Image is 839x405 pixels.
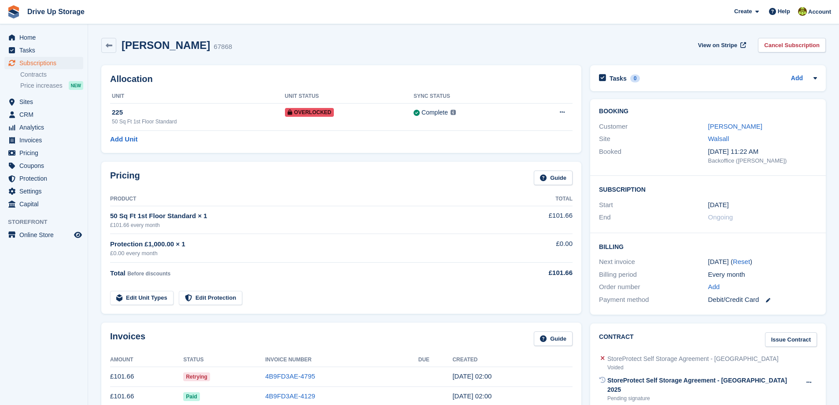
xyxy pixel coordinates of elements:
[708,135,729,142] a: Walsall
[214,42,232,52] div: 67868
[708,213,733,221] span: Ongoing
[122,39,210,51] h2: [PERSON_NAME]
[798,7,807,16] img: Lindsay Dawes
[534,331,573,346] a: Guide
[599,257,708,267] div: Next invoice
[285,89,414,104] th: Unit Status
[607,394,801,402] div: Pending signature
[708,123,762,130] a: [PERSON_NAME]
[599,295,708,305] div: Payment method
[502,234,573,263] td: £0.00
[599,108,817,115] h2: Booking
[708,156,817,165] div: Backoffice ([PERSON_NAME])
[698,41,737,50] span: View on Stripe
[607,376,801,394] div: StoreProtect Self Storage Agreement - [GEOGRAPHIC_DATA] 2025
[69,81,83,90] div: NEW
[4,172,83,185] a: menu
[110,291,174,305] a: Edit Unit Types
[19,108,72,121] span: CRM
[7,5,20,19] img: stora-icon-8386f47178a22dfd0bd8f6a31ec36ba5ce8667c1dd55bd0f319d3a0aa187defe.svg
[20,71,83,79] a: Contracts
[110,331,145,346] h2: Invoices
[110,221,502,229] div: £101.66 every month
[599,270,708,280] div: Billing period
[708,147,817,157] div: [DATE] 11:22 AM
[708,282,720,292] a: Add
[765,332,817,347] a: Issue Contract
[599,332,634,347] h2: Contract
[110,192,502,206] th: Product
[4,198,83,210] a: menu
[599,282,708,292] div: Order number
[265,353,418,367] th: Invoice Number
[708,295,817,305] div: Debit/Credit Card
[110,134,137,145] a: Add Unit
[73,230,83,240] a: Preview store
[265,372,315,380] a: 4B9FD3AE-4795
[599,242,817,251] h2: Billing
[599,185,817,193] h2: Subscription
[179,291,242,305] a: Edit Protection
[110,171,140,185] h2: Pricing
[19,31,72,44] span: Home
[19,57,72,69] span: Subscriptions
[599,200,708,210] div: Start
[4,147,83,159] a: menu
[19,185,72,197] span: Settings
[20,81,83,90] a: Price increases NEW
[502,268,573,278] div: £101.66
[607,354,779,364] div: StoreProtect Self Storage Agreement - [GEOGRAPHIC_DATA]
[708,257,817,267] div: [DATE] ( )
[4,121,83,134] a: menu
[19,121,72,134] span: Analytics
[19,134,72,146] span: Invoices
[607,364,779,372] div: Voided
[451,110,456,115] img: icon-info-grey-7440780725fd019a000dd9b08b2336e03edf1995a4989e88bcd33f0948082b44.svg
[285,108,334,117] span: Overlocked
[19,172,72,185] span: Protection
[599,122,708,132] div: Customer
[110,74,573,84] h2: Allocation
[110,239,502,249] div: Protection £1,000.00 × 1
[4,96,83,108] a: menu
[708,200,729,210] time: 2025-01-24 01:00:00 UTC
[127,271,170,277] span: Before discounts
[19,44,72,56] span: Tasks
[452,392,492,400] time: 2025-08-24 01:00:34 UTC
[808,7,831,16] span: Account
[4,57,83,69] a: menu
[695,38,748,52] a: View on Stripe
[791,74,803,84] a: Add
[4,31,83,44] a: menu
[19,198,72,210] span: Capital
[708,270,817,280] div: Every month
[4,134,83,146] a: menu
[4,44,83,56] a: menu
[4,229,83,241] a: menu
[733,258,750,265] a: Reset
[421,108,448,117] div: Complete
[110,89,285,104] th: Unit
[502,192,573,206] th: Total
[19,96,72,108] span: Sites
[183,372,210,381] span: Retrying
[19,160,72,172] span: Coupons
[599,147,708,165] div: Booked
[534,171,573,185] a: Guide
[502,206,573,234] td: £101.66
[183,392,200,401] span: Paid
[734,7,752,16] span: Create
[418,353,453,367] th: Due
[414,89,524,104] th: Sync Status
[599,134,708,144] div: Site
[778,7,790,16] span: Help
[110,249,502,258] div: £0.00 every month
[20,82,63,90] span: Price increases
[265,392,315,400] a: 4B9FD3AE-4129
[610,74,627,82] h2: Tasks
[110,353,183,367] th: Amount
[19,147,72,159] span: Pricing
[112,118,285,126] div: 50 Sq Ft 1st Floor Standard
[112,108,285,118] div: 225
[452,353,573,367] th: Created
